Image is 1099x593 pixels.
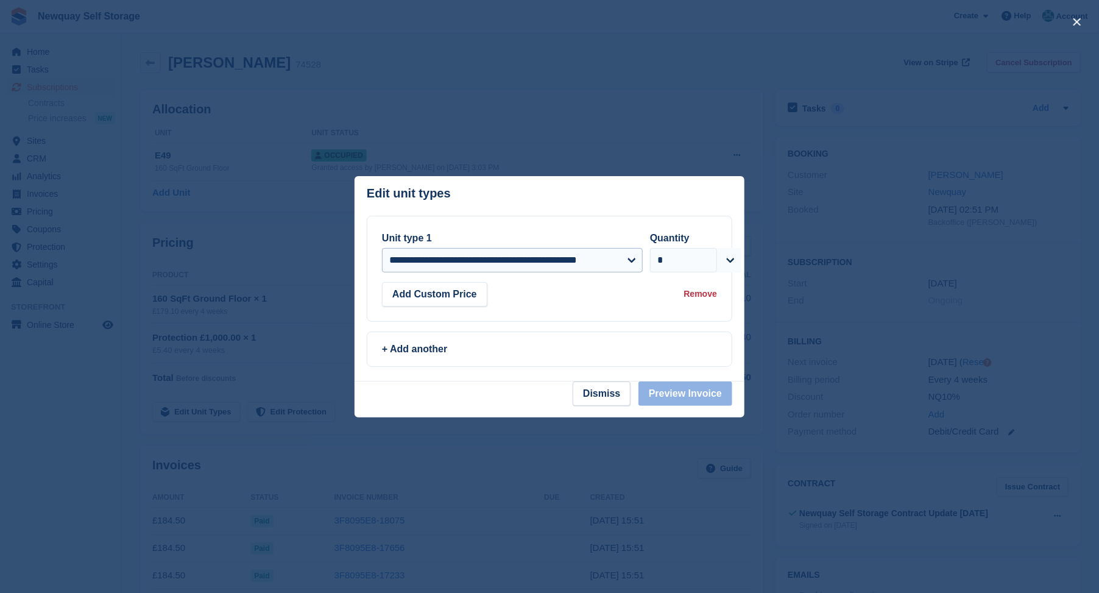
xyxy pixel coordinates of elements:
label: Unit type 1 [382,233,432,243]
a: + Add another [367,332,732,367]
button: Preview Invoice [638,382,732,406]
div: Remove [684,288,717,300]
button: close [1067,12,1087,32]
div: + Add another [382,342,717,357]
button: Dismiss [573,382,631,406]
label: Quantity [650,233,690,243]
p: Edit unit types [367,186,451,201]
button: Add Custom Price [382,282,487,307]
